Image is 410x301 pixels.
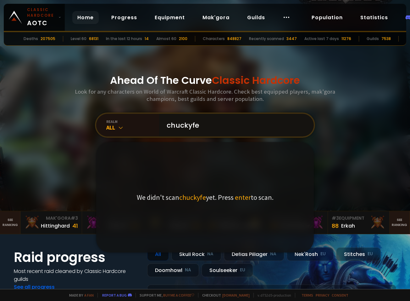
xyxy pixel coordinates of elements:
div: Hittinghard [41,222,70,230]
a: Mak'Gora#3Hittinghard41 [20,211,82,234]
div: 3447 [286,36,297,42]
span: # 3 [71,215,78,221]
span: Classic Hardcore [212,73,300,87]
div: 11276 [341,36,351,42]
a: See all progress [14,283,55,291]
a: Report a bug [102,293,127,298]
div: 88 [332,222,339,230]
span: chuckyfe [179,193,206,202]
div: In the last 12 hours [106,36,142,42]
h3: Look for any characters on World of Warcraft Classic Hardcore. Check best equipped players, mak'g... [72,88,338,102]
div: Erkah [341,222,355,230]
div: All [147,247,169,261]
small: EU [368,251,373,257]
a: Terms [302,293,313,298]
div: 207505 [41,36,55,42]
div: 41 [72,222,78,230]
div: Mak'Gora [86,215,140,222]
div: Recently scanned [249,36,284,42]
div: Stitches [336,247,381,261]
div: Nek'Rosh [287,247,334,261]
div: Almost 60 [156,36,176,42]
div: Equipment [332,215,385,222]
span: Made by [65,293,94,298]
small: EU [320,251,326,257]
div: 848827 [227,36,241,42]
div: Mak'Gora [24,215,78,222]
h1: Raid progress [14,247,140,267]
a: Seeranking [390,211,410,234]
div: 68131 [89,36,98,42]
a: Privacy [316,293,329,298]
div: realm [106,119,159,124]
a: Consent [332,293,348,298]
div: 14 [145,36,149,42]
span: Support me, [136,293,194,298]
div: Soulseeker [202,263,253,277]
a: #3Equipment88Erkah [328,211,390,234]
div: All [106,124,159,131]
input: Search a character... [163,114,306,136]
a: [DOMAIN_NAME] [222,293,250,298]
h4: Most recent raid cleaned by Classic Hardcore guilds [14,267,140,283]
a: Equipment [150,11,190,24]
div: Defias Pillager [224,247,284,261]
span: AOTC [27,7,56,28]
a: Mak'Gora#2Rivench100 [82,211,144,234]
div: 7538 [381,36,391,42]
h1: Ahead Of The Curve [110,73,300,88]
span: Checkout [198,293,250,298]
a: Mak'gora [197,11,235,24]
a: a fan [84,293,94,298]
span: v. d752d5 - production [253,293,291,298]
div: Skull Rock [171,247,221,261]
a: Statistics [355,11,393,24]
a: Progress [106,11,142,24]
small: NA [270,251,276,257]
p: We didn't scan yet. Press to scan. [137,193,274,202]
a: Population [307,11,348,24]
span: # 3 [332,215,339,221]
a: Guilds [242,11,270,24]
div: 2100 [179,36,187,42]
div: Guilds [367,36,379,42]
div: Doomhowl [147,263,199,277]
a: Home [72,11,99,24]
small: NA [185,267,191,273]
a: Classic HardcoreAOTC [4,4,65,31]
div: Level 60 [71,36,86,42]
div: Active last 7 days [304,36,339,42]
small: NA [207,251,213,257]
a: Buy me a coffee [163,293,194,298]
div: Characters [203,36,225,42]
span: enter [235,193,251,202]
small: EU [240,267,245,273]
div: Deaths [24,36,38,42]
small: Classic Hardcore [27,7,56,18]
